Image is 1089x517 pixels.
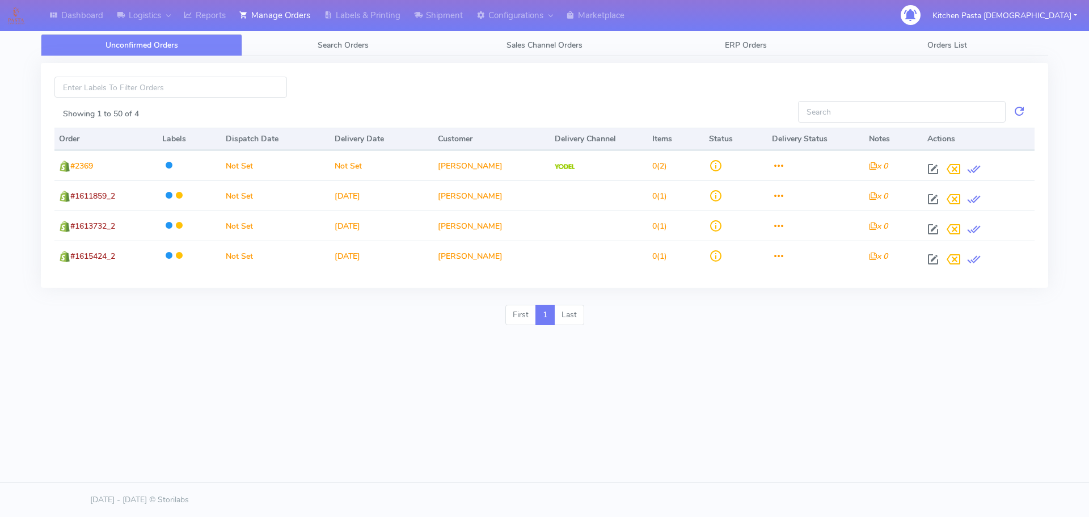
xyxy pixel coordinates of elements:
input: Enter Labels To Filter Orders [54,77,287,98]
th: Delivery Channel [550,128,647,150]
span: 0 [652,221,657,232]
td: [DATE] [330,241,433,271]
span: #1613732_2 [70,221,115,232]
td: [PERSON_NAME] [433,150,550,180]
span: Search Orders [318,40,369,51]
i: x 0 [869,161,888,171]
th: Notes [864,128,923,150]
td: Not Set [221,180,330,211]
th: Status [704,128,767,150]
th: Items [648,128,704,150]
th: Labels [158,128,221,150]
td: [DATE] [330,211,433,241]
th: Actions [923,128,1035,150]
ul: Tabs [41,34,1048,56]
td: Not Set [221,241,330,271]
span: Unconfirmed Orders [105,40,178,51]
span: 0 [652,161,657,171]
span: Orders List [927,40,967,51]
a: 1 [535,305,555,325]
th: Customer [433,128,550,150]
td: Not Set [221,150,330,180]
td: [PERSON_NAME] [433,211,550,241]
i: x 0 [869,251,888,262]
span: (1) [652,251,667,262]
button: Kitchen Pasta [DEMOGRAPHIC_DATA] [924,4,1086,27]
label: Showing 1 to 50 of 4 [63,108,139,120]
i: x 0 [869,191,888,201]
span: (1) [652,191,667,201]
i: x 0 [869,221,888,232]
span: ERP Orders [725,40,767,51]
td: Not Set [221,211,330,241]
span: Sales Channel Orders [506,40,583,51]
th: Delivery Status [767,128,864,150]
span: #1611859_2 [70,191,115,201]
th: Order [54,128,158,150]
span: #1615424_2 [70,251,115,262]
span: (1) [652,221,667,232]
td: [PERSON_NAME] [433,241,550,271]
th: Dispatch Date [221,128,330,150]
input: Search [798,101,1006,122]
td: [PERSON_NAME] [433,180,550,211]
span: 0 [652,191,657,201]
span: 0 [652,251,657,262]
th: Delivery Date [330,128,433,150]
span: #2369 [70,161,93,171]
td: Not Set [330,150,433,180]
span: (2) [652,161,667,171]
img: Yodel [555,164,575,170]
td: [DATE] [330,180,433,211]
